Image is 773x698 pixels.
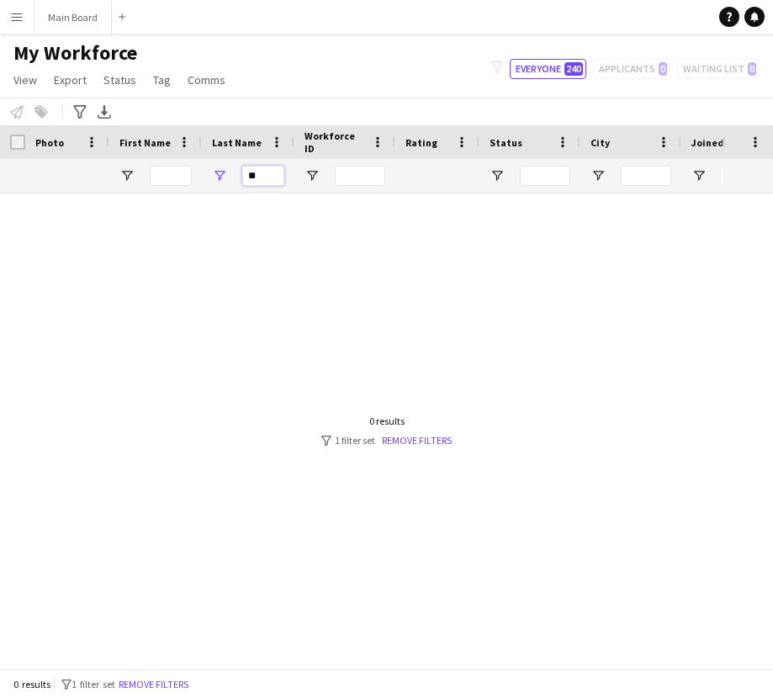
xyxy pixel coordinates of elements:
span: Status [103,72,136,87]
a: Comms [181,69,232,91]
input: Status Filter Input [520,166,570,186]
input: Last Name Filter Input [242,166,284,186]
input: City Filter Input [621,166,671,186]
button: Remove filters [115,675,192,694]
span: Status [490,136,522,149]
span: My Workforce [13,40,137,66]
input: Workforce ID Filter Input [335,166,385,186]
button: Open Filter Menu [590,168,606,183]
a: Remove filters [382,434,452,447]
span: Joined [691,136,724,149]
a: Export [47,69,93,91]
span: Comms [188,72,225,87]
input: Column with Header Selection [10,135,25,150]
app-action-btn: Export XLSX [94,102,114,122]
button: Open Filter Menu [691,168,707,183]
button: Everyone240 [510,59,586,79]
span: Photo [35,136,64,149]
span: Last Name [212,136,262,149]
span: 240 [564,62,583,76]
button: Open Filter Menu [490,168,505,183]
input: Joined Filter Input [722,166,772,186]
input: First Name Filter Input [150,166,192,186]
span: Export [54,72,87,87]
span: 1 filter set [71,678,115,690]
button: Open Filter Menu [212,168,227,183]
span: First Name [119,136,171,149]
a: Tag [146,69,177,91]
button: Main Board [34,1,112,34]
span: Rating [405,136,437,149]
a: Status [97,69,143,91]
span: Tag [153,72,171,87]
div: 1 filter set [321,434,452,447]
div: 0 results [321,415,452,427]
span: Workforce ID [304,130,365,155]
button: Open Filter Menu [304,168,320,183]
a: View [7,69,44,91]
span: City [590,136,610,149]
app-action-btn: Advanced filters [70,102,90,122]
span: View [13,72,37,87]
button: Open Filter Menu [119,168,135,183]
